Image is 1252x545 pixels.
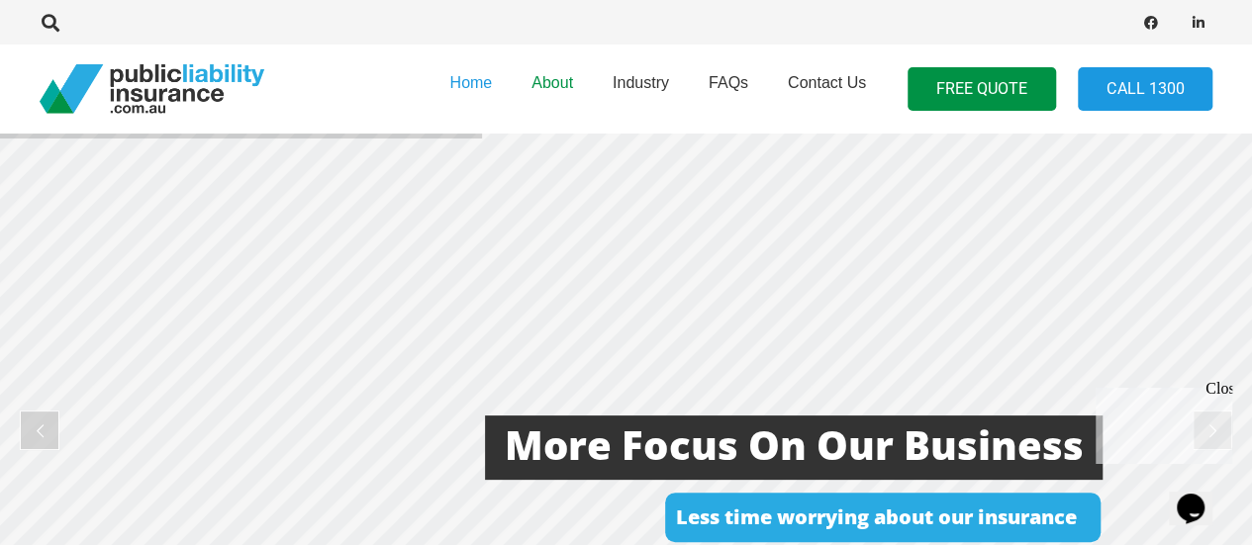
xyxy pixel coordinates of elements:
a: pli_logotransparent [40,64,264,114]
span: Contact Us [788,74,866,91]
div: Chat live with an agent now!Close [8,8,137,143]
span: Industry [613,74,669,91]
a: FREE QUOTE [908,67,1056,112]
span: FAQs [709,74,748,91]
span: About [531,74,573,91]
a: Call 1300 [1078,67,1212,112]
iframe: chat widget [1088,380,1232,464]
span: Home [449,74,492,91]
iframe: chat widget [1169,466,1232,525]
a: Facebook [1137,9,1165,37]
a: Search [31,14,70,32]
a: Industry [593,39,689,139]
a: About [512,39,593,139]
a: FAQs [689,39,768,139]
a: Contact Us [768,39,886,139]
a: Home [430,39,512,139]
a: LinkedIn [1185,9,1212,37]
